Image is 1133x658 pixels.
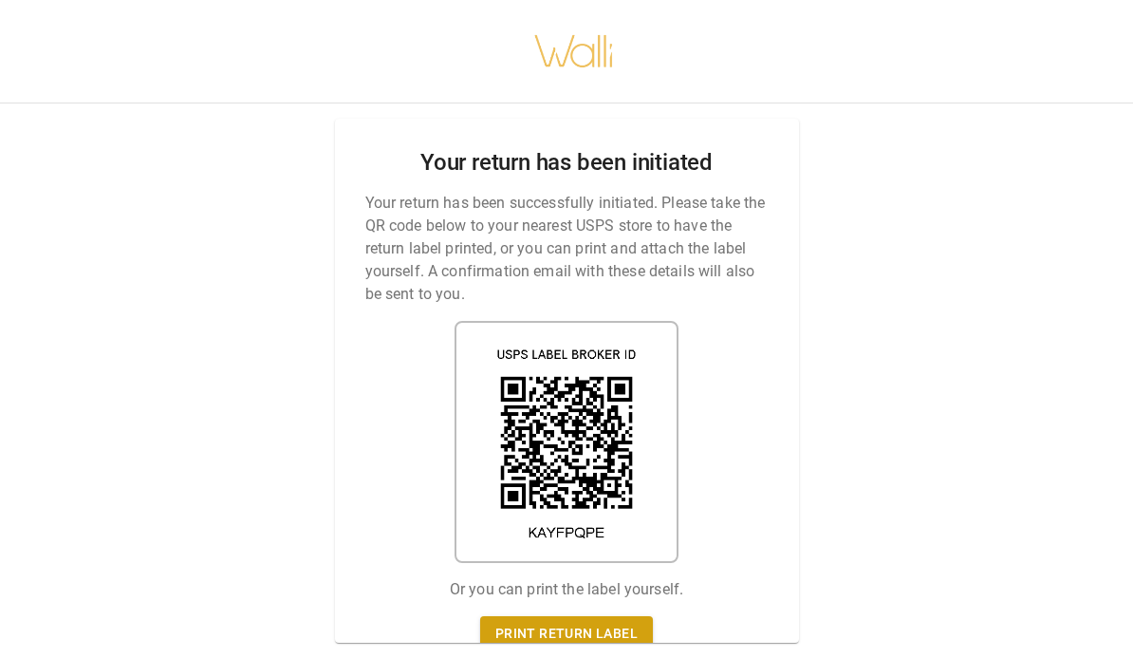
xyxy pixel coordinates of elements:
[450,578,683,601] p: Or you can print the label yourself.
[533,10,615,92] img: walli-inc.myshopify.com
[455,321,678,563] img: shipping label qr code
[420,149,713,177] h2: Your return has been initiated
[365,192,769,306] p: Your return has been successfully initiated. Please take the QR code below to your nearest USPS s...
[480,616,653,651] a: Print return label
